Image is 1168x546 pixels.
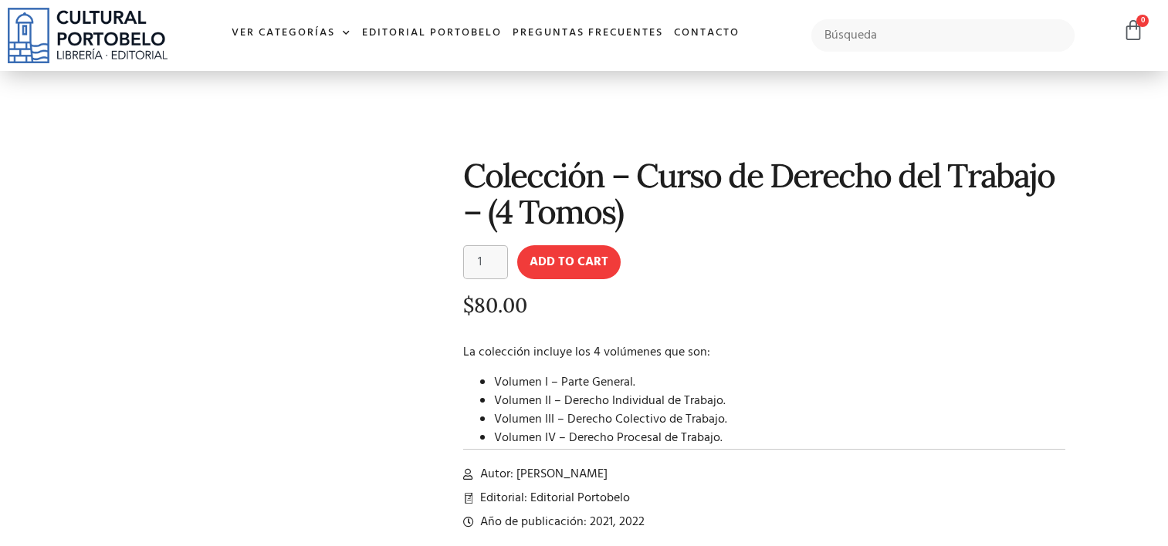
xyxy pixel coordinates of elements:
a: Editorial Portobelo [357,17,507,50]
li: Volumen IV – Derecho Procesal de Trabajo. [494,429,1066,447]
input: Product quantity [463,245,508,279]
a: Ver Categorías [226,17,357,50]
p: La colección incluye los 4 volúmenes que son: [463,343,1066,362]
a: Preguntas frecuentes [507,17,669,50]
a: Contacto [669,17,745,50]
span: $ [463,292,474,318]
input: Búsqueda [811,19,1075,52]
li: Volumen I – Parte General. [494,373,1066,392]
button: Add to cart [517,245,621,279]
span: Año de publicación: 2021, 2022 [476,513,645,531]
li: Volumen III – Derecho Colectivo de Trabajo. [494,410,1066,429]
a: 0 [1122,19,1144,42]
span: Editorial: Editorial Portobelo [476,489,630,507]
li: Volumen II – Derecho Individual de Trabajo. [494,392,1066,410]
span: Autor: [PERSON_NAME] [476,465,608,484]
h1: Colección – Curso de Derecho del Trabajo – (4 Tomos) [463,157,1066,231]
span: 0 [1136,15,1149,27]
bdi: 80.00 [463,292,527,318]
